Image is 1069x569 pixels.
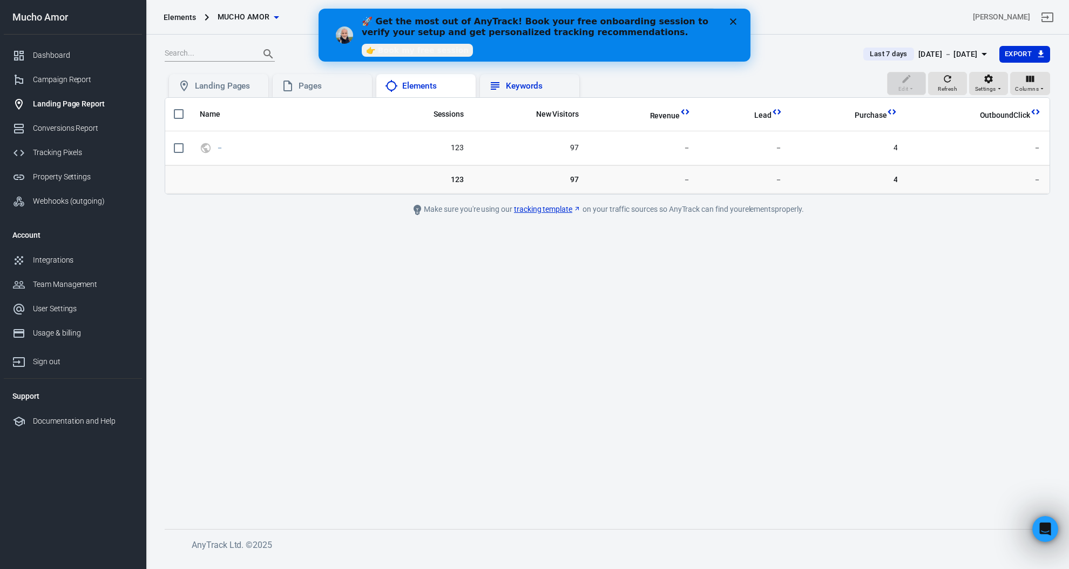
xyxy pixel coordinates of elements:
span: Purchase [855,110,887,121]
span: 123 [385,174,464,185]
div: Elements [402,81,467,92]
input: Search... [165,47,251,61]
span: Name [200,109,220,120]
div: Account id: yzmGGMyF [973,11,1030,23]
div: Keywords [506,81,571,92]
span: Total revenue calculated by AnyTrack. [650,109,680,122]
svg: UTM & Web Traffic [200,142,212,155]
div: Usage & billing [33,327,133,339]
div: Landing Page Report [33,98,133,110]
div: [DATE] － [DATE] [918,48,978,61]
svg: This column is calculated from AnyTrack real-time data [887,106,897,117]
a: Sign out [1034,4,1060,30]
a: Team Management [4,272,142,297]
div: Property Settings [33,171,133,183]
span: Total revenue calculated by AnyTrack. [636,109,680,122]
svg: This column is calculated from AnyTrack real-time data [680,106,691,117]
button: Settings [969,72,1008,96]
span: － [596,174,691,185]
div: Team Management [33,279,133,290]
a: Usage & billing [4,321,142,345]
a: Webhooks (outgoing) [4,189,142,213]
button: Mucho Amor [213,7,283,27]
span: OutboundClick [980,110,1030,121]
span: － [216,144,225,151]
button: Refresh [928,72,967,96]
div: Pages [299,81,363,92]
div: Make sure you're using our on your traffic sources so AnyTrack can find your elements properly. [364,203,850,216]
iframe: Intercom live chat banner [319,9,750,62]
li: Account [4,222,142,248]
span: － [708,143,782,153]
span: 123 [385,143,464,153]
iframe: Intercom live chat [1032,516,1058,542]
svg: This column is calculated from AnyTrack real-time data [1030,106,1041,117]
div: Elements [164,12,196,23]
span: 4 [800,143,897,153]
div: scrollable content [165,98,1050,194]
a: － [216,143,224,152]
span: New Visitors [536,109,579,120]
span: Purchase [841,110,887,121]
li: Support [4,383,142,409]
div: Close [411,10,422,16]
div: Sign out [33,356,133,367]
span: Revenue [650,111,680,122]
div: Conversions Report [33,123,133,134]
a: Landing Page Report [4,92,142,116]
span: 4 [800,174,897,185]
h6: AnyTrack Ltd. © 2025 [192,538,1002,552]
span: 97 [481,174,579,185]
button: Export [999,46,1050,63]
div: User Settings [33,303,133,314]
span: Lead [754,110,772,121]
svg: This column is calculated from AnyTrack real-time data [772,106,782,117]
span: 97 [481,143,579,153]
a: Tracking Pixels [4,140,142,165]
div: Campaign Report [33,74,133,85]
button: Last 7 days[DATE] － [DATE] [855,45,999,63]
a: Conversions Report [4,116,142,140]
span: Mucho Amor [218,10,270,24]
span: Columns [1015,84,1039,94]
span: － [915,143,1041,153]
span: Name [200,109,234,120]
div: Mucho Amor [4,12,142,22]
div: Webhooks (outgoing) [33,196,133,207]
a: Dashboard [4,43,142,68]
div: Landing Pages [195,81,260,92]
span: Settings [975,84,996,94]
span: Last 7 days [865,49,911,59]
a: tracking template [514,204,581,215]
span: New Visitors [522,109,579,120]
button: Columns [1010,72,1050,96]
a: Property Settings [4,165,142,189]
div: Integrations [33,255,133,266]
a: User Settings [4,297,142,321]
span: － [708,174,782,185]
span: Sessions [420,109,464,120]
a: Campaign Report [4,68,142,92]
span: － [596,143,691,153]
span: Sessions [434,109,464,120]
div: Dashboard [33,50,133,61]
a: Sign out [4,345,142,374]
div: Documentation and Help [33,416,133,427]
div: Tracking Pixels [33,147,133,158]
button: Find anything...⌘ + K [499,8,715,26]
a: Integrations [4,248,142,272]
button: Search [255,41,281,67]
span: OutboundClick [966,110,1030,121]
span: Refresh [938,84,957,94]
span: － [915,174,1041,185]
span: Lead [740,110,772,121]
